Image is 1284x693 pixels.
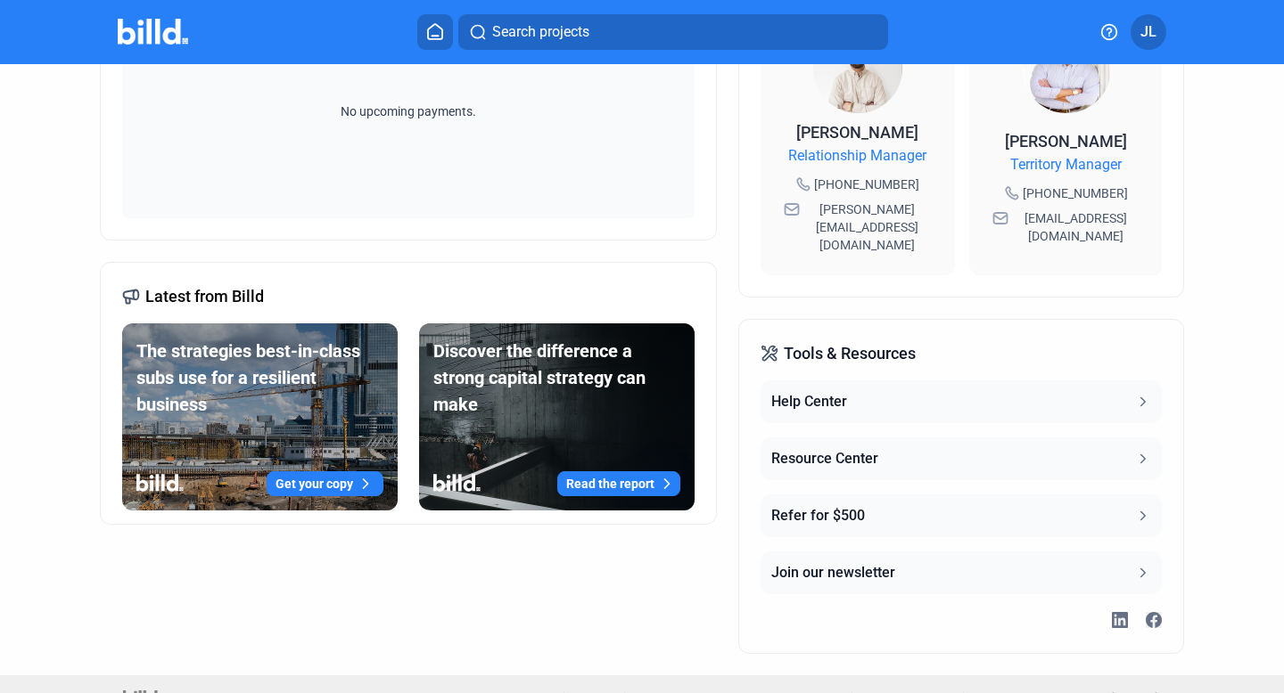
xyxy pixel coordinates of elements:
div: Join our newsletter [771,562,895,583]
div: Refer for $500 [771,505,865,526]
span: [PERSON_NAME] [796,123,918,142]
span: Latest from Billd [145,284,264,309]
span: [PERSON_NAME] [1005,132,1127,151]
div: Resource Center [771,448,878,469]
img: Territory Manager [1022,24,1111,113]
button: Join our newsletter [761,551,1162,594]
span: Relationship Manager [788,145,926,167]
span: JL [1140,21,1156,43]
div: The strategies best-in-class subs use for a resilient business [136,338,383,418]
span: Search projects [492,21,589,43]
span: Territory Manager [1010,154,1122,175]
span: [EMAIL_ADDRESS][DOMAIN_NAME] [1012,209,1140,245]
button: Get your copy [267,471,383,496]
div: Discover the difference a strong capital strategy can make [433,338,680,418]
div: Help Center [771,391,847,412]
button: JL [1131,14,1166,50]
button: Search projects [458,14,888,50]
img: Billd Company Logo [118,19,188,45]
span: [PHONE_NUMBER] [1023,184,1128,202]
button: Refer for $500 [761,494,1162,537]
span: Tools & Resources [784,341,916,366]
span: No upcoming payments. [329,102,488,120]
img: Relationship Manager [813,24,902,113]
span: [PHONE_NUMBER] [814,175,919,193]
button: Resource Center [761,437,1162,480]
span: [PERSON_NAME][EMAIL_ADDRESS][DOMAIN_NAME] [803,200,932,254]
button: Read the report [557,471,680,496]
button: Help Center [761,380,1162,423]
